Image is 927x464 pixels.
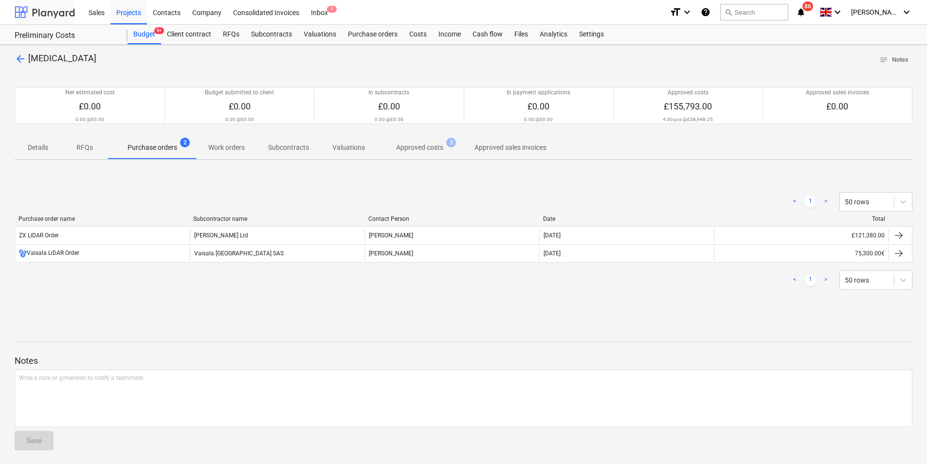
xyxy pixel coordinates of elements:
[875,53,912,68] button: Notes
[18,215,185,222] div: Purchase order name
[368,215,535,222] div: Contact Person
[802,1,813,11] span: 86
[208,143,245,153] p: Work orders
[27,250,79,257] div: Vaisala LiDAR Order
[573,25,610,44] a: Settings
[507,89,570,97] p: In payment applications
[718,215,885,222] div: Total
[879,55,888,64] span: notes
[509,25,534,44] a: Files
[364,246,539,261] div: [PERSON_NAME]
[789,274,800,286] a: Previous page
[190,228,364,243] div: [PERSON_NAME] Ltd
[127,143,177,153] p: Purchase orders
[701,6,710,18] i: Knowledge base
[664,101,712,111] span: £155,793.00
[433,25,467,44] a: Income
[851,8,900,16] span: [PERSON_NAME]
[527,101,549,111] span: £0.00
[832,6,843,18] i: keyboard_arrow_down
[544,232,561,239] div: [DATE]
[26,143,50,153] p: Details
[298,25,342,44] a: Valuations
[375,116,403,123] p: 0.00 @ £0.00
[327,6,337,13] span: 1
[127,25,161,44] div: Budget
[79,101,101,111] span: £0.00
[245,25,298,44] a: Subcontracts
[364,228,539,243] div: [PERSON_NAME]
[714,246,889,261] div: 75,300.00€
[720,4,788,20] button: Search
[190,246,364,261] div: Vaisala [GEOGRAPHIC_DATA] SAS
[820,196,832,208] a: Next page
[663,116,713,123] p: 4.00 pcs @ £38,948.25
[524,116,553,123] p: 0.00 @ £0.00
[368,89,409,97] p: In subcontracts
[668,89,709,97] p: Approved costs
[543,215,710,222] div: Date
[820,274,832,286] a: Next page
[268,143,309,153] p: Subcontracts
[28,53,96,63] span: CAPEX
[446,138,456,147] span: 3
[670,6,681,18] i: format_size
[804,196,816,208] a: Page 1 is your current page
[544,250,561,257] div: [DATE]
[396,143,443,153] p: Approved costs
[19,250,27,257] div: Invoice has a different currency from the budget
[789,196,800,208] a: Previous page
[725,8,732,16] span: search
[161,25,217,44] a: Client contract
[342,25,403,44] a: Purchase orders
[180,138,190,147] span: 2
[229,101,251,111] span: £0.00
[205,89,274,97] p: Budget submitted to client
[879,54,909,66] span: Notes
[127,25,161,44] a: Budget9+
[15,53,26,65] span: arrow_back
[217,25,245,44] a: RFQs
[681,6,693,18] i: keyboard_arrow_down
[15,31,116,41] div: Preliminary Costs
[378,101,400,111] span: £0.00
[796,6,806,18] i: notifications
[474,143,546,153] p: Approved sales invoices
[332,143,365,153] p: Valuations
[714,228,889,243] div: £121,380.00
[193,215,360,222] div: Subcontractor name
[826,101,848,111] span: £0.00
[15,355,912,367] p: Notes
[534,25,573,44] a: Analytics
[804,274,816,286] a: Page 1 is your current page
[154,27,164,34] span: 9+
[73,143,96,153] p: RFQs
[75,116,104,123] p: 0.00 @ £0.00
[65,89,115,97] p: Net estimated cost
[467,25,509,44] a: Cash flow
[225,116,254,123] p: 0.00 @ £0.00
[19,232,59,239] div: ZX LiDAR Order
[901,6,912,18] i: keyboard_arrow_down
[806,89,869,97] p: Approved sales invoices
[403,25,433,44] a: Costs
